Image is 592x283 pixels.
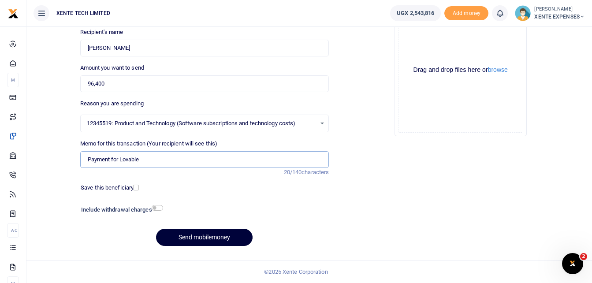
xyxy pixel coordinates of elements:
a: profile-user [PERSON_NAME] XENTE EXPENSES [515,5,585,21]
span: XENTE TECH LIMITED [53,9,114,17]
iframe: Intercom live chat [562,253,583,274]
button: browse [488,67,508,73]
input: Enter extra information [80,151,329,168]
div: File Uploader [395,4,527,136]
input: UGX [80,75,329,92]
span: characters [302,169,329,175]
div: Drag and drop files here or [398,66,523,74]
li: Toup your wallet [444,6,488,21]
img: profile-user [515,5,531,21]
a: logo-small logo-large logo-large [8,10,19,16]
li: M [7,73,19,87]
span: UGX 2,543,816 [397,9,434,18]
small: [PERSON_NAME] [534,6,585,13]
input: Loading name... [80,40,329,56]
label: Recipient's name [80,28,123,37]
img: logo-small [8,8,19,19]
label: Reason you are spending [80,99,144,108]
h6: Include withdrawal charges [81,206,159,213]
span: XENTE EXPENSES [534,13,585,21]
label: Memo for this transaction (Your recipient will see this) [80,139,218,148]
label: Save this beneficiary [81,183,134,192]
span: 2 [580,253,587,260]
span: Add money [444,6,488,21]
span: 20/140 [284,169,302,175]
li: Ac [7,223,19,238]
span: 12345519: Product and Technology (Software subscriptions and technology costs) [87,119,316,128]
li: Wallet ballance [387,5,444,21]
a: UGX 2,543,816 [390,5,441,21]
label: Amount you want to send [80,63,144,72]
a: Add money [444,9,488,16]
button: Send mobilemoney [156,229,253,246]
